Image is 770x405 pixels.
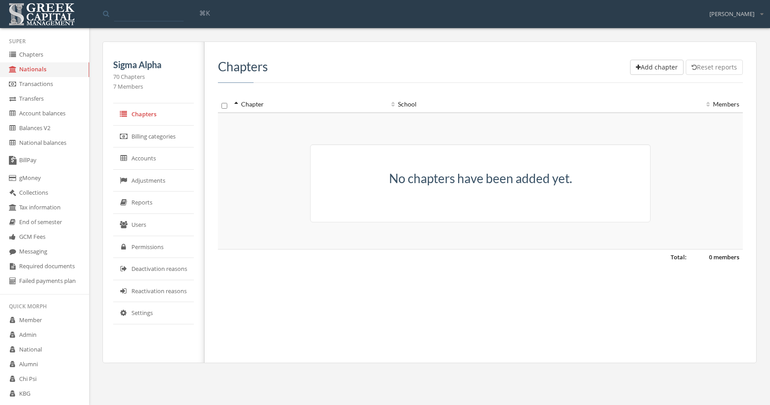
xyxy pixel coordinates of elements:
[113,170,194,192] a: Adjustments
[113,236,194,258] a: Permissions
[709,253,739,261] span: 0 members
[113,147,194,170] a: Accounts
[113,73,145,81] span: 70 Chapters
[686,60,743,75] button: Reset reports
[113,82,143,90] span: 7 Members
[113,192,194,214] a: Reports
[113,103,194,126] a: Chapters
[709,10,754,18] span: [PERSON_NAME]
[113,214,194,236] a: Users
[321,172,640,185] h3: No chapters have been added yet.
[704,3,763,18] div: [PERSON_NAME]
[113,302,194,324] a: Settings
[113,60,194,70] h5: Sigma Alpha
[113,280,194,303] a: Reactivation reasons
[630,60,684,75] button: Add chapter
[199,8,210,17] span: ⌘K
[113,126,194,148] a: Billing categories
[218,249,690,265] td: Total:
[113,258,194,280] a: Deactivation reasons
[234,100,384,109] div: Chapter
[694,100,739,109] div: Members
[218,60,743,74] h3: Chapters
[391,100,687,109] div: School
